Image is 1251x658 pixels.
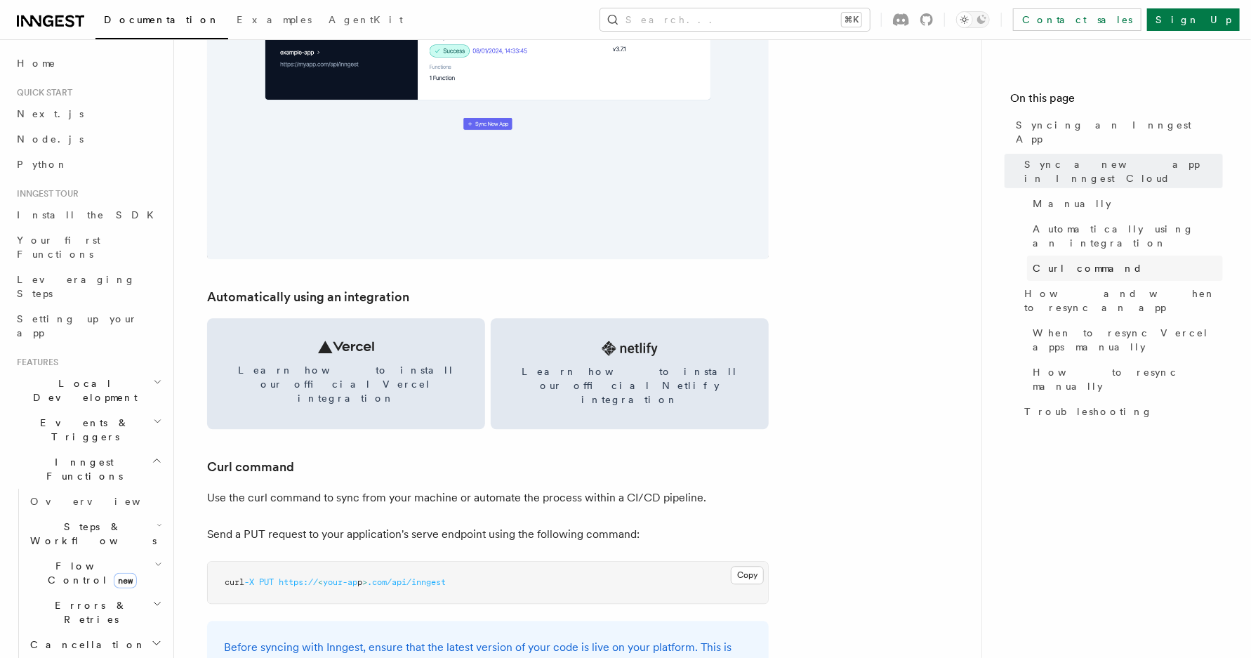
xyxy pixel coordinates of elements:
[25,489,165,514] a: Overview
[367,577,446,587] span: .com/api/inngest
[11,371,165,410] button: Local Development
[207,525,769,544] p: Send a PUT request to your application's serve endpoint using the following command:
[237,14,312,25] span: Examples
[1033,261,1143,275] span: Curl command
[11,357,58,368] span: Features
[1019,399,1223,424] a: Troubleshooting
[1027,256,1223,281] a: Curl command
[207,457,294,477] a: Curl command
[600,8,870,31] button: Search...⌘K
[1033,197,1111,211] span: Manually
[17,56,56,70] span: Home
[25,638,146,652] span: Cancellation
[207,318,485,429] a: Learn how to install our official Vercel integration
[731,566,764,584] button: Copy
[1033,326,1223,354] span: When to resync Vercel apps manually
[17,108,84,119] span: Next.js
[11,306,165,346] a: Setting up your app
[956,11,990,28] button: Toggle dark mode
[362,577,367,587] span: >
[244,577,254,587] span: -X
[11,416,153,444] span: Events & Triggers
[1027,360,1223,399] a: How to resync manually
[1019,152,1223,191] a: Sync a new app in Inngest Cloud
[207,287,409,307] a: Automatically using an integration
[1027,320,1223,360] a: When to resync Vercel apps manually
[329,14,403,25] span: AgentKit
[1024,287,1223,315] span: How and when to resync an app
[95,4,228,39] a: Documentation
[1013,8,1141,31] a: Contact sales
[228,4,320,38] a: Examples
[17,235,100,260] span: Your first Functions
[17,133,84,145] span: Node.js
[30,496,175,507] span: Overview
[1024,404,1153,419] span: Troubleshooting
[279,577,318,587] span: https://
[25,553,165,593] button: Flow Controlnew
[323,577,357,587] span: your-ap
[491,318,769,429] a: Learn how to install our official Netlify integration
[318,577,323,587] span: <
[11,228,165,267] a: Your first Functions
[1019,281,1223,320] a: How and when to resync an app
[357,577,362,587] span: p
[25,559,154,587] span: Flow Control
[11,152,165,177] a: Python
[1033,365,1223,393] span: How to resync manually
[1010,90,1223,112] h4: On this page
[320,4,411,38] a: AgentKit
[11,126,165,152] a: Node.js
[11,449,165,489] button: Inngest Functions
[1147,8,1240,31] a: Sign Up
[11,202,165,228] a: Install the SDK
[842,13,861,27] kbd: ⌘K
[11,87,72,98] span: Quick start
[1033,222,1223,250] span: Automatically using an integration
[11,455,152,483] span: Inngest Functions
[1024,157,1223,185] span: Sync a new app in Inngest Cloud
[11,188,79,199] span: Inngest tour
[25,593,165,632] button: Errors & Retries
[1016,118,1223,146] span: Syncing an Inngest App
[25,520,157,548] span: Steps & Workflows
[1010,112,1223,152] a: Syncing an Inngest App
[114,573,137,588] span: new
[1027,216,1223,256] a: Automatically using an integration
[17,159,68,170] span: Python
[25,598,152,626] span: Errors & Retries
[508,364,752,407] span: Learn how to install our official Netlify integration
[104,14,220,25] span: Documentation
[1027,191,1223,216] a: Manually
[11,376,153,404] span: Local Development
[207,488,769,508] p: Use the curl command to sync from your machine or automate the process within a CI/CD pipeline.
[225,577,244,587] span: curl
[17,274,135,299] span: Leveraging Steps
[11,267,165,306] a: Leveraging Steps
[11,51,165,76] a: Home
[17,209,162,221] span: Install the SDK
[11,101,165,126] a: Next.js
[259,577,274,587] span: PUT
[17,313,138,338] span: Setting up your app
[25,632,165,657] button: Cancellation
[224,363,468,405] span: Learn how to install our official Vercel integration
[11,410,165,449] button: Events & Triggers
[25,514,165,553] button: Steps & Workflows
